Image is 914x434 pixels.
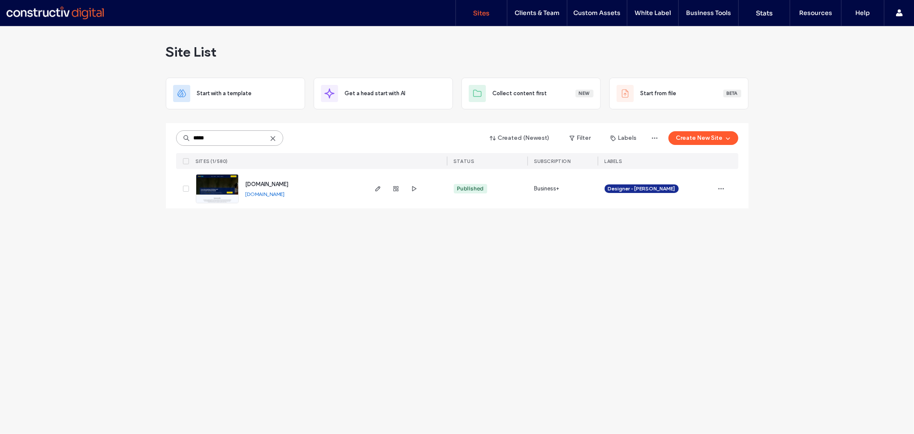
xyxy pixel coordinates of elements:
span: Collect content first [493,89,547,98]
span: Start from file [641,89,677,98]
button: Labels [603,131,644,145]
button: Create New Site [668,131,738,145]
span: Get a head start with AI [345,89,406,98]
span: LABELS [605,158,622,164]
label: White Label [635,9,671,17]
div: Start from fileBeta [609,78,749,109]
label: Resources [799,9,832,17]
span: [DOMAIN_NAME] [246,181,289,187]
label: Stats [756,9,773,17]
div: Get a head start with AI [314,78,453,109]
span: SUBSCRIPTION [534,158,571,164]
button: Created (Newest) [482,131,557,145]
button: Filter [561,131,599,145]
label: Custom Assets [574,9,621,17]
span: Business+ [534,184,560,193]
div: Start with a template [166,78,305,109]
div: Published [457,185,484,193]
span: STATUS [454,158,474,164]
label: Clients & Team [515,9,560,17]
span: Designer - [PERSON_NAME] [608,185,675,193]
span: Start with a template [197,89,252,98]
div: Beta [723,90,741,97]
span: Help [19,6,37,14]
a: [DOMAIN_NAME] [246,181,289,188]
a: [DOMAIN_NAME] [246,191,285,197]
label: Help [856,9,870,17]
span: Site List [166,43,217,60]
label: Business Tools [686,9,731,17]
span: SITES (1/580) [196,158,228,164]
label: Sites [473,9,490,17]
div: New [575,90,593,97]
div: Collect content firstNew [461,78,601,109]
